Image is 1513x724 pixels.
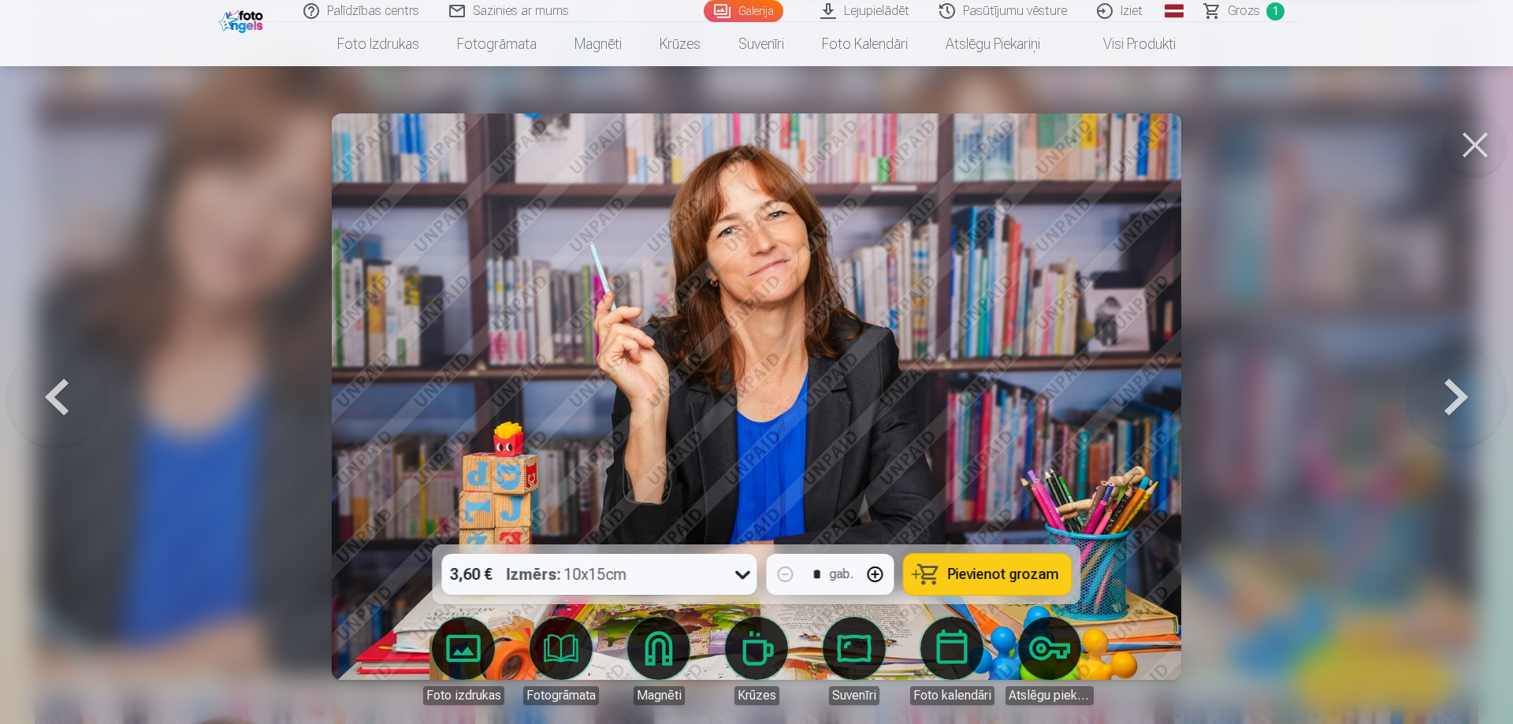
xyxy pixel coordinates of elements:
a: Krūzes [641,22,719,66]
div: 10x15cm [507,554,627,595]
a: Magnēti [615,617,703,705]
div: 3,60 € [442,554,500,595]
a: Suvenīri [719,22,803,66]
a: Atslēgu piekariņi [927,22,1059,66]
button: Pievienot grozam [904,554,1072,595]
a: Fotogrāmata [438,22,556,66]
div: gab. [830,565,853,584]
a: Krūzes [712,617,801,705]
div: Foto kalendāri [910,686,994,705]
strong: Izmērs : [507,563,561,585]
span: 1 [1266,2,1284,20]
div: Fotogrāmata [523,686,599,705]
a: Foto kalendāri [803,22,927,66]
a: Foto kalendāri [908,617,996,705]
div: Krūzes [734,686,779,705]
a: Fotogrāmata [517,617,605,705]
a: Visi produkti [1059,22,1195,66]
a: Suvenīri [810,617,898,705]
div: Suvenīri [829,686,879,705]
a: Atslēgu piekariņi [1006,617,1094,705]
div: Atslēgu piekariņi [1006,686,1094,705]
a: Magnēti [556,22,641,66]
img: /fa1 [219,6,267,33]
span: Grozs [1228,2,1260,20]
div: Magnēti [634,686,685,705]
span: Pievienot grozam [948,567,1059,581]
a: Foto izdrukas [419,617,507,705]
div: Foto izdrukas [423,686,504,705]
a: Foto izdrukas [318,22,438,66]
